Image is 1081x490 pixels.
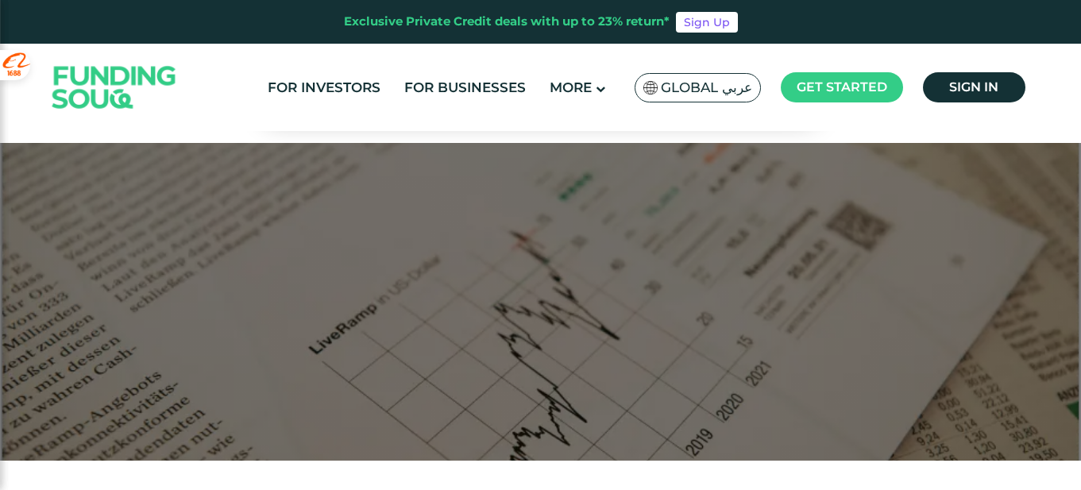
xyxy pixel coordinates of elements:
div: Exclusive Private Credit deals with up to 23% return* [344,13,670,31]
a: Sign in [923,72,1025,102]
a: For Businesses [400,75,530,101]
a: Sign Up [676,12,738,33]
a: For Investors [264,75,384,101]
span: Global عربي [661,79,752,97]
span: More [550,79,592,95]
span: Sign in [949,79,998,95]
img: Logo [37,48,192,128]
span: Get started [797,79,887,95]
img: SA Flag [643,81,658,95]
